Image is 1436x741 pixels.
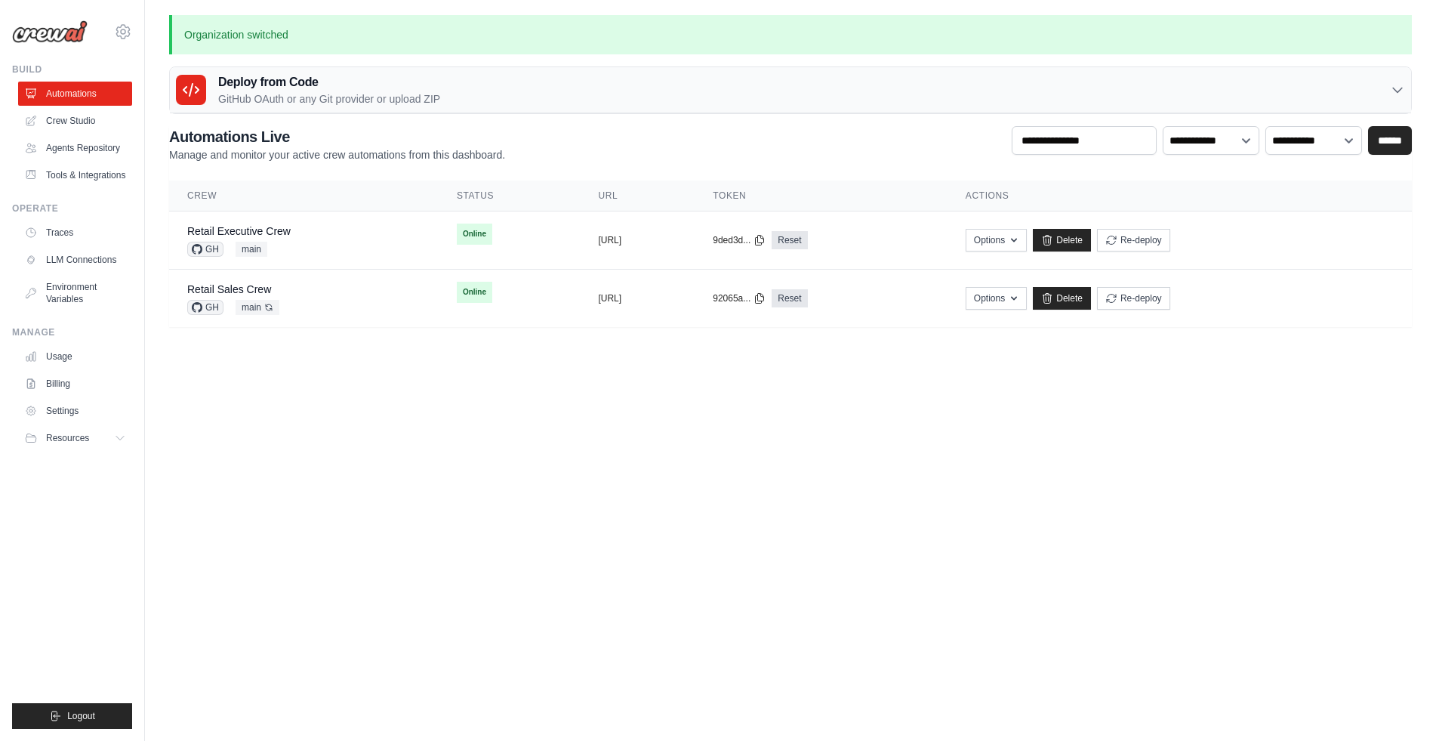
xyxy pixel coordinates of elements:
button: Logout [12,703,132,729]
th: URL [580,181,695,211]
h2: Automations Live [169,126,505,147]
button: 92065a... [713,292,766,304]
a: Delete [1033,287,1091,310]
a: Usage [18,344,132,369]
a: Automations [18,82,132,106]
p: GitHub OAuth or any Git provider or upload ZIP [218,91,440,107]
span: main [236,300,279,315]
span: main [236,242,267,257]
a: LLM Connections [18,248,132,272]
a: Billing [18,372,132,396]
a: Agents Repository [18,136,132,160]
div: Build [12,63,132,76]
div: Operate [12,202,132,215]
span: Online [457,282,492,303]
th: Status [439,181,581,211]
h3: Deploy from Code [218,73,440,91]
span: Logout [67,710,95,722]
a: Delete [1033,229,1091,252]
div: Manage [12,326,132,338]
p: Manage and monitor your active crew automations from this dashboard. [169,147,505,162]
th: Actions [948,181,1412,211]
button: 9ded3d... [713,234,766,246]
a: Crew Studio [18,109,132,133]
button: Resources [18,426,132,450]
a: Reset [772,289,807,307]
a: Tools & Integrations [18,163,132,187]
span: Resources [46,432,89,444]
a: Settings [18,399,132,423]
iframe: Chat Widget [1361,668,1436,741]
th: Token [695,181,948,211]
span: GH [187,242,223,257]
span: Online [457,224,492,245]
button: Re-deploy [1097,229,1170,252]
img: Logo [12,20,88,43]
a: Environment Variables [18,275,132,311]
p: Organization switched [169,15,1412,54]
span: GH [187,300,223,315]
button: Options [966,287,1027,310]
a: Traces [18,221,132,245]
a: Retail Executive Crew [187,225,291,237]
button: Options [966,229,1027,252]
a: Retail Sales Crew [187,283,271,295]
button: Re-deploy [1097,287,1170,310]
a: Reset [772,231,807,249]
th: Crew [169,181,439,211]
